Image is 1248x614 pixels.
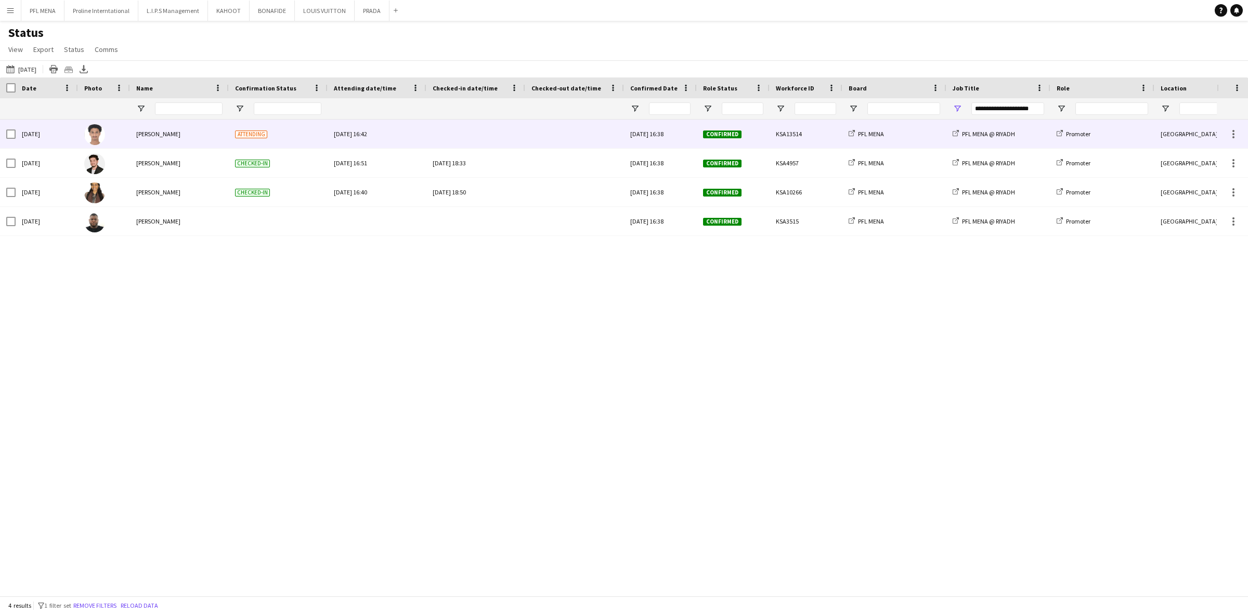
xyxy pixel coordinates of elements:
[867,102,940,115] input: Board Filter Input
[84,153,105,174] img: Jawhar Omar
[962,217,1015,225] span: PFL MENA @ RIYADH
[1057,84,1070,92] span: Role
[770,207,842,236] div: KSA3515
[703,104,712,113] button: Open Filter Menu
[29,43,58,56] a: Export
[84,124,105,145] img: Saeed Abdulghani
[254,102,321,115] input: Confirmation Status Filter Input
[1057,104,1066,113] button: Open Filter Menu
[295,1,355,21] button: LOUIS VUITTON
[962,188,1015,196] span: PFL MENA @ RIYADH
[849,217,884,225] a: PFL MENA
[770,120,842,148] div: KSA13514
[433,149,519,177] div: [DATE] 18:33
[21,1,64,21] button: PFL MENA
[531,84,601,92] span: Checked-out date/time
[858,217,884,225] span: PFL MENA
[334,178,420,206] div: [DATE] 16:40
[1066,188,1090,196] span: Promoter
[355,1,389,21] button: PRADA
[703,160,742,167] span: Confirmed
[136,84,153,92] span: Name
[22,84,36,92] span: Date
[849,104,858,113] button: Open Filter Menu
[1057,188,1090,196] a: Promoter
[953,188,1015,196] a: PFL MENA @ RIYADH
[722,102,763,115] input: Role Status Filter Input
[235,130,267,138] span: Attending
[433,178,519,206] div: [DATE] 18:50
[1075,102,1148,115] input: Role Filter Input
[858,130,884,138] span: PFL MENA
[776,84,814,92] span: Workforce ID
[235,104,244,113] button: Open Filter Menu
[136,217,180,225] span: [PERSON_NAME]
[962,130,1015,138] span: PFL MENA @ RIYADH
[47,63,60,75] app-action-btn: Print
[953,159,1015,167] a: PFL MENA @ RIYADH
[703,130,742,138] span: Confirmed
[84,84,102,92] span: Photo
[4,43,27,56] a: View
[235,189,270,197] span: Checked-in
[84,212,105,232] img: Ahmed Ramzi
[703,84,737,92] span: Role Status
[770,149,842,177] div: KSA4957
[16,178,78,206] div: [DATE]
[235,160,270,167] span: Checked-in
[8,45,23,54] span: View
[90,43,122,56] a: Comms
[1066,159,1090,167] span: Promoter
[849,84,867,92] span: Board
[250,1,295,21] button: BONAFIDE
[624,207,697,236] div: [DATE] 16:38
[703,189,742,197] span: Confirmed
[33,45,54,54] span: Export
[770,178,842,206] div: KSA10266
[334,120,420,148] div: [DATE] 16:42
[849,188,884,196] a: PFL MENA
[776,104,785,113] button: Open Filter Menu
[953,130,1015,138] a: PFL MENA @ RIYADH
[16,207,78,236] div: [DATE]
[953,104,962,113] button: Open Filter Menu
[64,1,138,21] button: Proline Interntational
[1057,130,1090,138] a: Promoter
[334,84,396,92] span: Attending date/time
[155,102,223,115] input: Name Filter Input
[1161,84,1187,92] span: Location
[64,45,84,54] span: Status
[138,1,208,21] button: L.I.P.S Management
[136,104,146,113] button: Open Filter Menu
[858,159,884,167] span: PFL MENA
[84,182,105,203] img: Leena AL-Gifari
[649,102,691,115] input: Confirmed Date Filter Input
[77,63,90,75] app-action-btn: Export XLSX
[953,84,979,92] span: Job Title
[849,159,884,167] a: PFL MENA
[858,188,884,196] span: PFL MENA
[624,120,697,148] div: [DATE] 16:38
[1161,104,1170,113] button: Open Filter Menu
[119,600,160,611] button: Reload data
[1066,217,1090,225] span: Promoter
[1057,217,1090,225] a: Promoter
[624,149,697,177] div: [DATE] 16:38
[235,84,296,92] span: Confirmation Status
[44,602,71,609] span: 1 filter set
[136,159,180,167] span: [PERSON_NAME]
[334,149,420,177] div: [DATE] 16:51
[60,43,88,56] a: Status
[630,84,678,92] span: Confirmed Date
[630,104,640,113] button: Open Filter Menu
[71,600,119,611] button: Remove filters
[624,178,697,206] div: [DATE] 16:38
[962,159,1015,167] span: PFL MENA @ RIYADH
[433,84,498,92] span: Checked-in date/time
[1066,130,1090,138] span: Promoter
[136,130,180,138] span: [PERSON_NAME]
[95,45,118,54] span: Comms
[16,120,78,148] div: [DATE]
[4,63,38,75] button: [DATE]
[1057,159,1090,167] a: Promoter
